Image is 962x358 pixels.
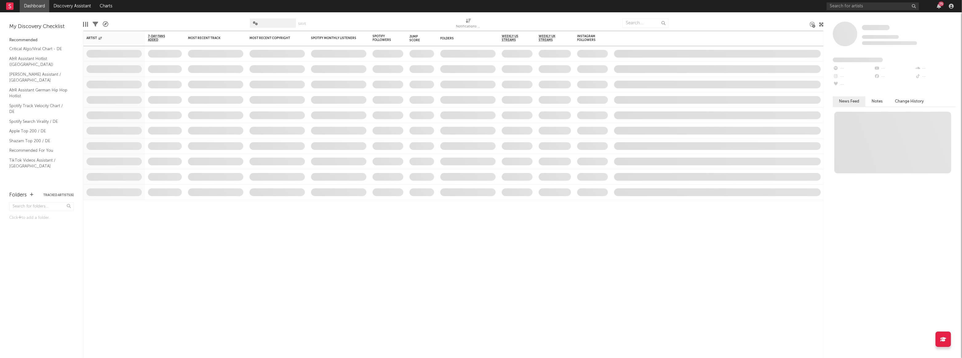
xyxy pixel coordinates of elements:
span: 0 fans last week [862,41,917,45]
div: Jump Score [409,35,425,42]
button: Notes [865,96,889,107]
div: Edit Columns [83,15,88,33]
button: News Feed [833,96,865,107]
a: Recommended For You [9,147,68,154]
span: Tracking Since: [DATE] [862,35,899,39]
div: -- [915,65,956,73]
div: Folders [440,37,486,40]
input: Search for artists [827,2,919,10]
div: -- [874,73,915,81]
div: -- [874,65,915,73]
a: Spotify Track Velocity Chart / DE [9,103,68,115]
input: Search... [622,18,669,28]
span: Fans Added by Platform [833,58,883,62]
div: -- [833,73,874,81]
div: Notifications (Artist) [456,23,481,30]
a: Apple Top 200 / DE [9,128,68,135]
div: Spotify Monthly Listeners [311,36,357,40]
span: Some Artist [862,25,890,30]
span: Weekly UK Streams [539,34,562,42]
div: My Discovery Checklist [9,23,74,30]
a: A&R Assistant German Hip Hop Hotlist [9,87,68,99]
button: Change History [889,96,930,107]
a: Spotify Search Virality / DE [9,118,68,125]
button: Save [298,22,306,26]
a: TikTok Videos Assistant / [GEOGRAPHIC_DATA] [9,157,68,170]
div: Spotify Followers [373,34,394,42]
a: Some Artist [862,25,890,31]
div: Folders [9,191,27,199]
div: -- [833,65,874,73]
span: 7-Day Fans Added [148,34,173,42]
div: Recommended [9,37,74,44]
div: 75 [939,2,944,6]
input: Search for folders... [9,202,74,211]
div: Click to add a folder. [9,214,74,222]
div: Most Recent Track [188,36,234,40]
div: Filters [93,15,98,33]
div: Most Recent Copyright [249,36,296,40]
a: A&R Assistant Hotlist ([GEOGRAPHIC_DATA]) [9,55,68,68]
div: A&R Pipeline [103,15,108,33]
a: Critical Algo/Viral Chart - DE [9,46,68,52]
a: Shazam Top 200 / DE [9,138,68,144]
div: Instagram Followers [577,34,599,42]
a: [PERSON_NAME] Assistant / [GEOGRAPHIC_DATA] [9,71,68,84]
button: 75 [937,4,941,9]
div: -- [833,81,874,89]
div: -- [915,73,956,81]
div: Notifications (Artist) [456,15,481,33]
div: Artist [86,36,133,40]
span: Weekly US Streams [502,34,523,42]
button: Tracked Artists(6) [43,194,74,197]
